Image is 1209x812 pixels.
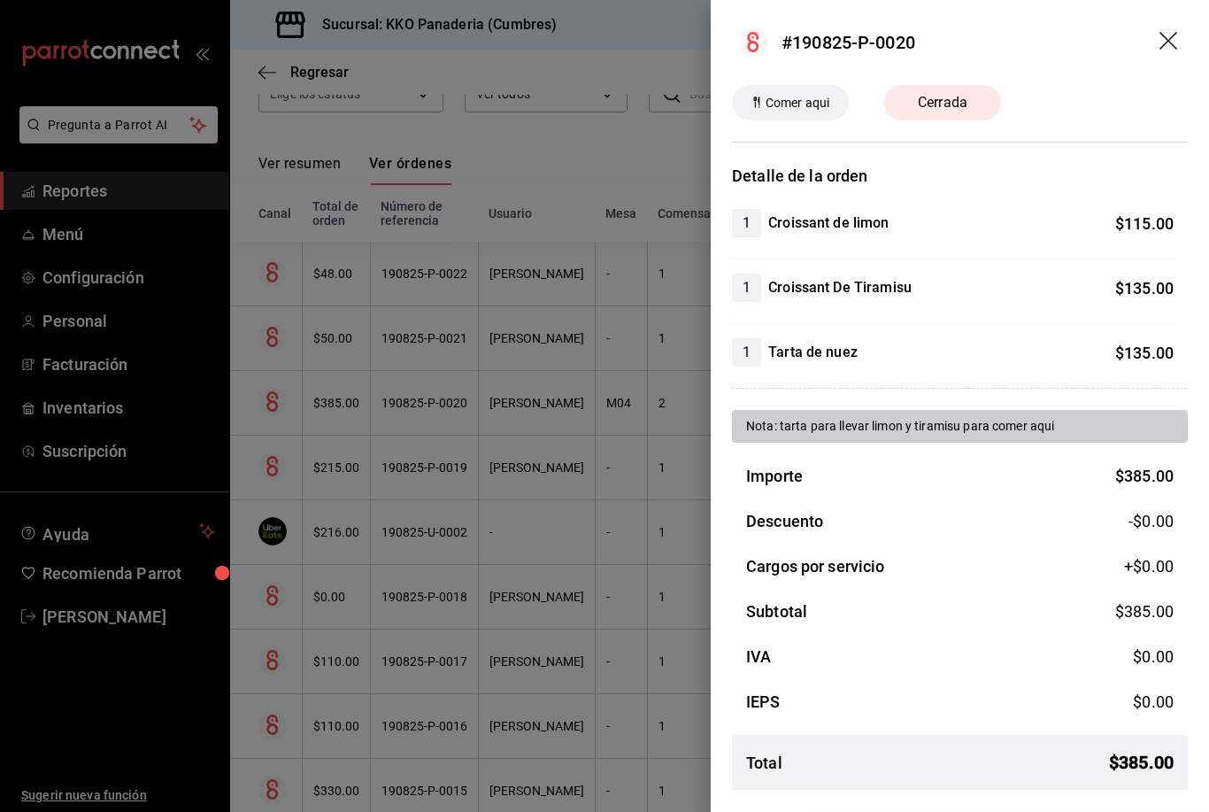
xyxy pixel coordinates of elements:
span: $ 385.00 [1115,467,1174,485]
span: 1 [732,277,761,298]
span: Comer aqui [759,94,836,112]
span: -$0.00 [1128,509,1174,533]
span: $ 0.00 [1133,692,1174,711]
span: $ 385.00 [1115,602,1174,621]
h3: IEPS [746,690,781,714]
span: Cerrada [907,92,978,113]
h3: IVA [746,645,771,669]
h3: Total [746,751,782,775]
h3: Cargos por servicio [746,554,885,578]
button: drag [1159,32,1181,53]
div: #190825-P-0020 [782,29,915,56]
h4: Croissant de limon [768,213,889,234]
span: $ 115.00 [1115,214,1174,233]
div: Nota: tarta para llevar limon y tiramisu para comer aqui [746,417,1174,436]
span: 1 [732,213,761,234]
h3: Importe [746,464,803,488]
span: +$ 0.00 [1124,554,1174,578]
h4: Tarta de nuez [768,342,858,363]
h4: Croissant De Tiramisu [768,277,912,298]
span: $ 135.00 [1115,344,1174,362]
h3: Descuento [746,509,823,533]
span: $ 0.00 [1133,647,1174,666]
span: 1 [732,342,761,363]
span: $ 385.00 [1109,749,1174,776]
span: $ 135.00 [1115,279,1174,298]
h3: Subtotal [746,599,807,623]
h3: Detalle de la orden [732,164,1188,188]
